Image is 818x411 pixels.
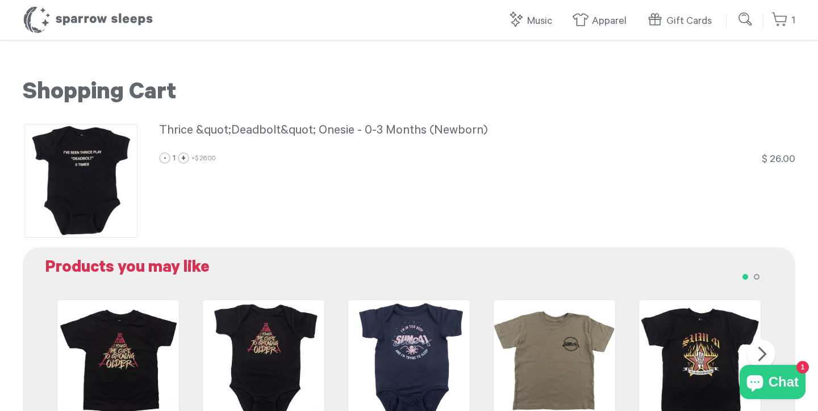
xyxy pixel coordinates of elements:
[159,152,170,164] a: -
[178,152,189,164] a: +
[572,9,632,34] a: Apparel
[191,156,216,163] span: ×
[734,8,757,31] input: Submit
[738,270,750,281] button: 1 of 2
[646,9,717,34] a: Gift Cards
[762,152,795,168] div: $ 26.00
[507,9,558,34] a: Music
[23,80,795,109] h1: Shopping Cart
[771,9,795,33] a: 1
[750,270,761,281] button: 2 of 2
[173,155,176,164] span: 1
[159,122,795,142] a: Thrice &quot;Deadbolt&quot; Onesie - 0-3 Months (Newborn)
[23,6,153,34] h1: Sparrow Sleeps
[45,259,784,280] h2: Products you may like
[195,156,216,163] span: $ 26.00
[747,339,775,368] button: Next
[736,365,809,402] inbox-online-store-chat: Shopify online store chat
[159,124,488,138] span: Thrice &quot;Deadbolt&quot; Onesie - 0-3 Months (Newborn)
